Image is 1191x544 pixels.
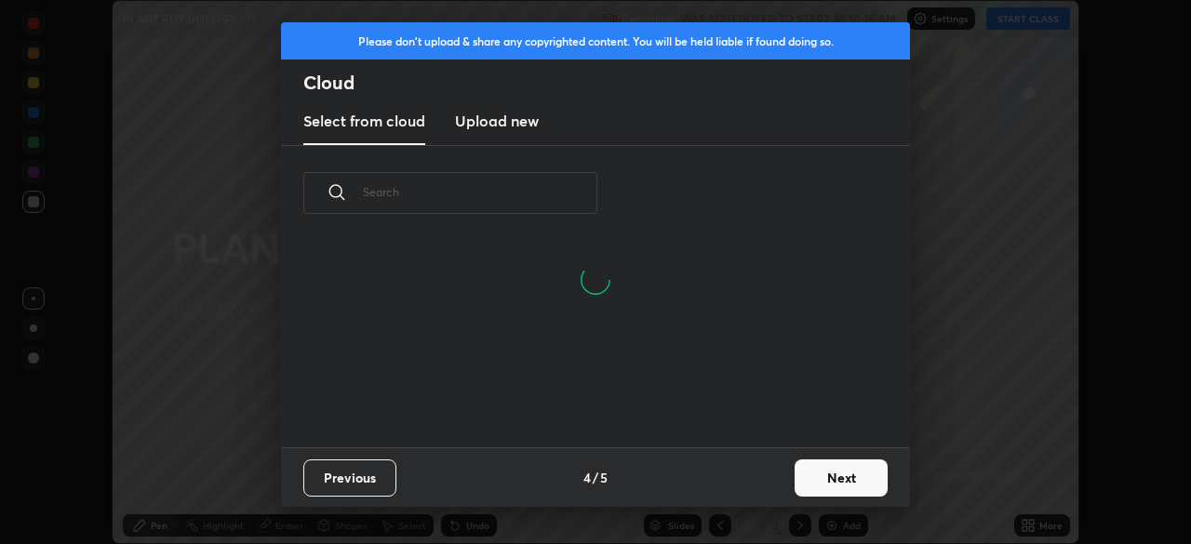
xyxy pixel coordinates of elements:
button: Next [795,459,888,497]
h4: 4 [583,468,591,487]
h4: / [593,468,598,487]
button: Previous [303,459,396,497]
input: Search [363,153,597,232]
h3: Upload new [455,110,539,132]
h2: Cloud [303,71,910,95]
h4: 5 [600,468,608,487]
h3: Select from cloud [303,110,425,132]
div: Please don't upload & share any copyrighted content. You will be held liable if found doing so. [281,22,910,60]
div: grid [281,325,888,447]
